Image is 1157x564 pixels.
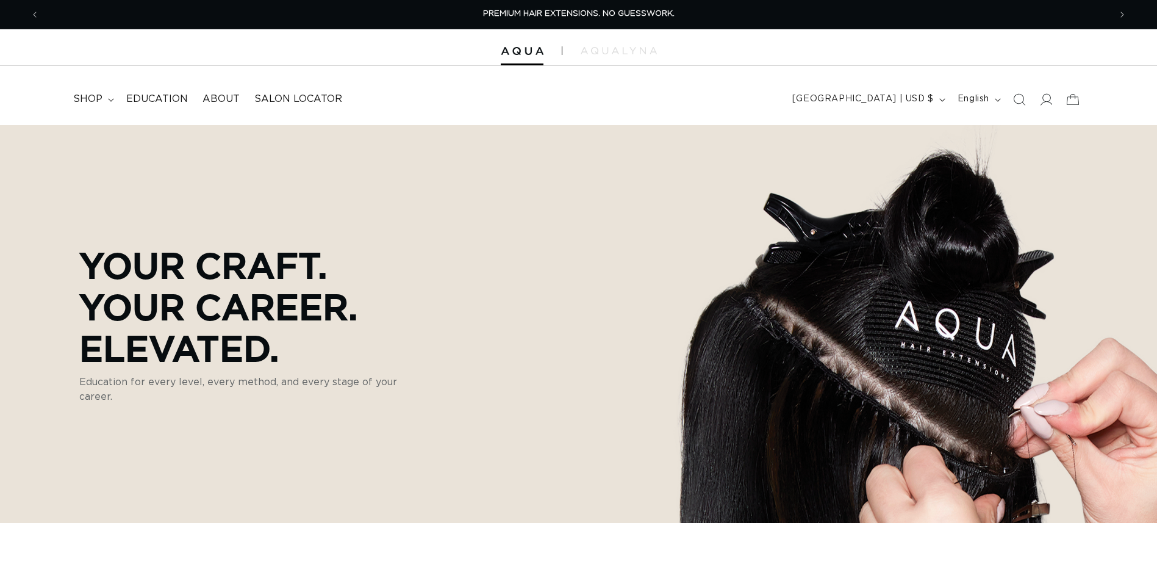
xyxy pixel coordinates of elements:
[581,47,657,54] img: aqualyna.com
[73,93,102,106] span: shop
[126,93,188,106] span: Education
[501,47,543,56] img: Aqua Hair Extensions
[195,85,247,113] a: About
[483,10,675,18] span: PREMIUM HAIR EXTENSIONS. NO GUESSWORK.
[254,93,342,106] span: Salon Locator
[202,93,240,106] span: About
[119,85,195,113] a: Education
[79,244,427,369] p: Your Craft. Your Career. Elevated.
[785,88,950,111] button: [GEOGRAPHIC_DATA] | USD $
[21,3,48,26] button: Previous announcement
[1006,86,1033,113] summary: Search
[79,375,427,404] p: Education for every level, every method, and every stage of your career.
[247,85,349,113] a: Salon Locator
[958,93,989,106] span: English
[1109,3,1136,26] button: Next announcement
[66,85,119,113] summary: shop
[792,93,934,106] span: [GEOGRAPHIC_DATA] | USD $
[950,88,1006,111] button: English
